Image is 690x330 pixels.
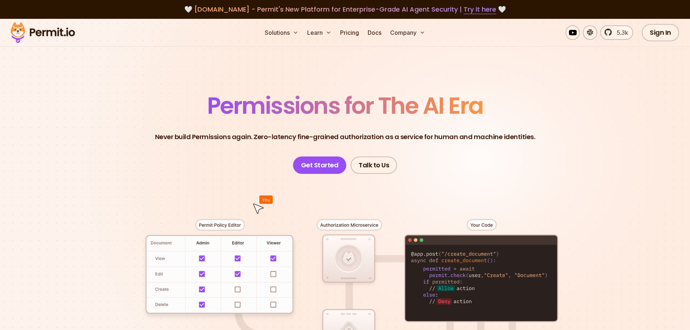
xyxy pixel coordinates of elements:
a: Try it here [464,5,496,14]
button: Learn [304,25,334,40]
span: 5.3k [612,28,628,37]
span: Permissions for The AI Era [207,89,483,122]
span: [DOMAIN_NAME] - Permit's New Platform for Enterprise-Grade AI Agent Security | [194,5,496,14]
a: Get Started [293,156,347,174]
p: Never build Permissions again. Zero-latency fine-grained authorization as a service for human and... [155,132,535,142]
a: Sign In [642,24,679,41]
div: 🤍 🤍 [17,4,673,14]
a: Docs [365,25,384,40]
a: Pricing [337,25,362,40]
button: Company [387,25,428,40]
a: 5.3k [600,25,633,40]
a: Talk to Us [351,156,397,174]
img: Permit logo [7,20,78,45]
button: Solutions [262,25,301,40]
